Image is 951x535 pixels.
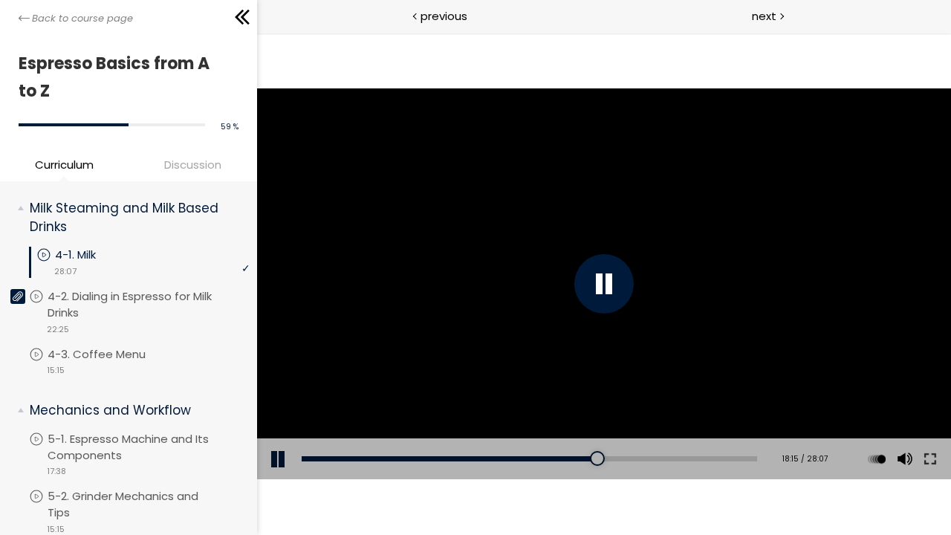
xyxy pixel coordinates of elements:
[35,156,94,173] span: Curriculum
[48,288,250,321] p: 4-2. Dialing in Espresso for Milk Drinks
[54,265,77,278] span: 28:07
[608,406,631,447] button: Play back rate
[421,7,467,25] span: previous
[132,156,253,173] span: Discussion
[30,401,238,420] p: Mechanics and Workflow
[30,199,238,236] p: Milk Steaming and Milk Based Drinks
[55,247,126,263] p: 4-1. Milk
[635,406,658,447] button: Volume
[47,323,69,336] span: 22:25
[19,11,133,26] a: Back to course page
[606,406,633,447] div: Change playback rate
[19,50,231,106] h1: Espresso Basics from A to Z
[513,421,571,432] div: 18:15 / 28:07
[752,7,776,25] span: next
[32,11,133,26] span: Back to course page
[221,121,238,132] span: 59 %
